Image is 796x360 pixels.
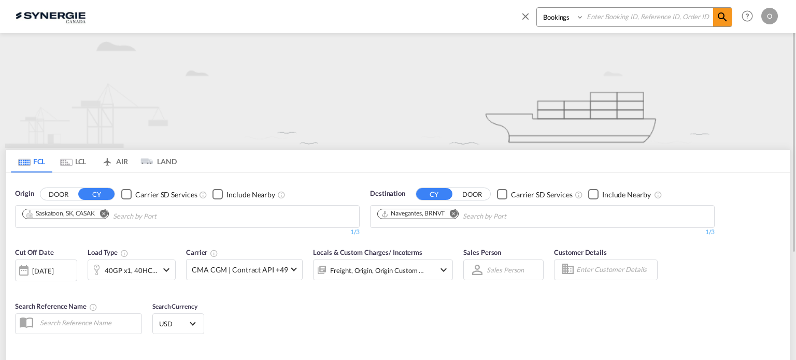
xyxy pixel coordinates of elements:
md-pagination-wrapper: Use the left and right arrow keys to navigate between tabs [11,150,177,172]
img: 1f56c880d42311ef80fc7dca854c8e59.png [16,5,86,28]
md-tab-item: AIR [94,150,135,172]
md-icon: icon-information-outline [120,249,129,257]
md-icon: Unchecked: Ignores neighbouring ports when fetching rates.Checked : Includes neighbouring ports w... [654,191,662,199]
div: Include Nearby [226,190,275,200]
md-icon: icon-close [520,10,531,22]
div: Freight Origin Origin Custom Destination Destination Custom Factory Stuffing [330,263,424,278]
span: Carrier [186,248,218,256]
span: Customer Details [554,248,606,256]
button: DOOR [454,189,490,200]
div: O [761,8,778,24]
div: Press delete to remove this chip. [26,209,97,218]
span: icon-magnify [713,8,732,26]
md-tab-item: LAND [135,150,177,172]
span: icon-close [520,7,536,32]
span: Origin [15,189,34,199]
md-checkbox: Checkbox No Ink [212,189,275,199]
div: 1/3 [15,228,360,237]
span: Sales Person [463,248,501,256]
div: 1/3 [370,228,715,237]
md-icon: icon-chevron-down [160,264,173,276]
span: Search Reference Name [15,302,97,310]
div: Navegantes, BRNVT [381,209,445,218]
div: Freight Origin Origin Custom Destination Destination Custom Factory Stuffingicon-chevron-down [313,260,453,280]
md-icon: The selected Trucker/Carrierwill be displayed in the rate results If the rates are from another f... [210,249,218,257]
md-datepicker: Select [15,280,23,294]
md-select: Select Currency: $ USDUnited States Dollar [158,316,198,331]
md-icon: icon-magnify [716,11,729,23]
input: Chips input. [113,208,211,225]
button: DOOR [40,189,77,200]
div: Help [738,7,761,26]
span: Load Type [88,248,129,256]
md-icon: Unchecked: Ignores neighbouring ports when fetching rates.Checked : Includes neighbouring ports w... [277,191,286,199]
span: Locals & Custom Charges [313,248,422,256]
md-icon: Your search will be saved by the below given name [89,303,97,311]
button: CY [416,188,452,200]
div: Saskatoon, SK, CASAK [26,209,95,218]
button: Remove [93,209,108,220]
md-checkbox: Checkbox No Ink [588,189,651,199]
button: Remove [443,209,458,220]
span: USD [159,319,188,328]
img: new-FCL.png [5,33,791,148]
div: Carrier SD Services [511,190,573,200]
input: Search Reference Name [35,315,141,330]
md-icon: icon-chevron-down [437,264,450,276]
button: CY [78,188,115,200]
md-icon: icon-airplane [101,155,113,163]
md-icon: Unchecked: Search for CY (Container Yard) services for all selected carriers.Checked : Search for... [199,191,207,199]
span: Cut Off Date [15,248,54,256]
span: Destination [370,189,405,199]
div: [DATE] [15,260,77,281]
md-select: Sales Person [486,262,525,277]
md-icon: Unchecked: Search for CY (Container Yard) services for all selected carriers.Checked : Search for... [575,191,583,199]
md-tab-item: LCL [52,150,94,172]
div: Press delete to remove this chip. [381,209,447,218]
div: 40GP x1 40HC x1icon-chevron-down [88,260,176,280]
div: Include Nearby [602,190,651,200]
span: / Incoterms [389,248,422,256]
md-tab-item: FCL [11,150,52,172]
span: Help [738,7,756,25]
md-chips-wrap: Chips container. Use arrow keys to select chips. [21,206,216,225]
div: [DATE] [32,266,53,276]
div: Carrier SD Services [135,190,197,200]
div: 40GP x1 40HC x1 [105,263,158,278]
input: Enter Booking ID, Reference ID, Order ID [584,8,713,26]
span: Search Currency [152,303,197,310]
md-chips-wrap: Chips container. Use arrow keys to select chips. [376,206,565,225]
span: CMA CGM | Contract API +49 [192,265,288,275]
md-checkbox: Checkbox No Ink [497,189,573,199]
md-checkbox: Checkbox No Ink [121,189,197,199]
input: Chips input. [463,208,561,225]
input: Enter Customer Details [576,262,654,278]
